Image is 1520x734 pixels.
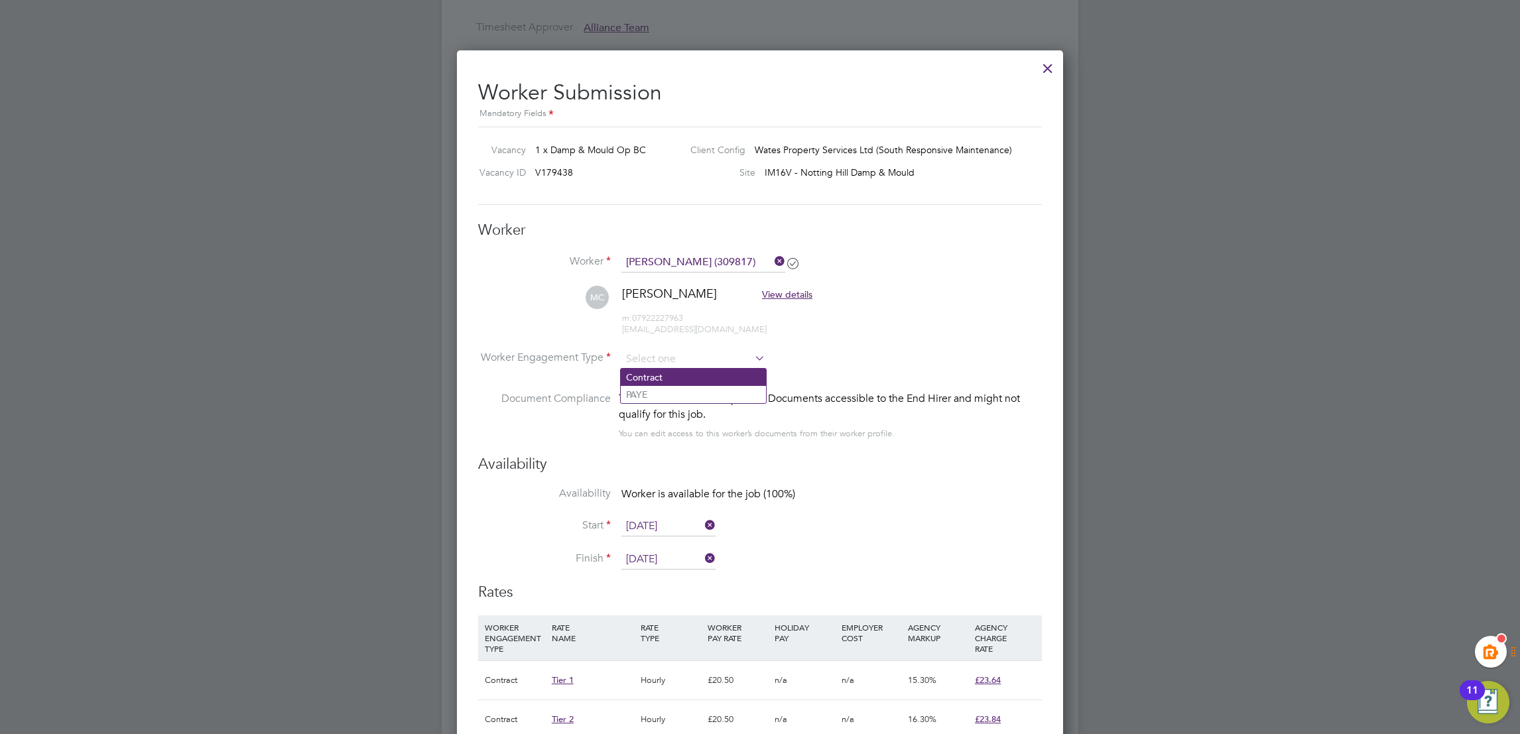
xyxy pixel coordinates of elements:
span: Wates Property Services Ltd (South Responsive Maintenance) [755,144,1012,156]
span: Tier 1 [552,674,574,686]
label: Vacancy ID [473,166,526,178]
div: WORKER ENGAGEMENT TYPE [481,615,548,660]
span: IM16V - Notting Hill Damp & Mould [765,166,915,178]
label: Worker Engagement Type [478,351,611,365]
div: WORKER PAY RATE [704,615,771,650]
span: Tier 2 [552,713,574,725]
div: 11 [1466,690,1478,707]
span: 16.30% [908,713,936,725]
label: Vacancy [473,144,526,156]
div: This worker has no Compliance Documents accessible to the End Hirer and might not qualify for thi... [619,391,1042,422]
label: Worker [478,255,611,269]
h3: Rates [478,583,1042,602]
span: n/a [775,713,787,725]
span: V179438 [535,166,573,178]
span: [EMAIL_ADDRESS][DOMAIN_NAME] [622,324,767,335]
span: n/a [842,674,854,686]
div: £20.50 [704,661,771,700]
span: m: [622,312,632,324]
h3: Availability [478,455,1042,474]
button: Open Resource Center, 11 new notifications [1467,681,1509,723]
h2: Worker Submission [478,69,1042,121]
li: PAYE [621,386,766,403]
div: RATE TYPE [637,615,704,650]
span: n/a [775,674,787,686]
div: RATE NAME [548,615,637,650]
div: Mandatory Fields [478,107,1042,121]
span: View details [762,288,812,300]
div: AGENCY MARKUP [905,615,972,650]
div: EMPLOYER COST [838,615,905,650]
input: Select one [621,349,765,369]
span: £23.84 [975,713,1001,725]
div: You can edit access to this worker’s documents from their worker profile. [619,426,895,442]
span: MC [586,286,609,309]
label: Site [680,166,755,178]
span: [PERSON_NAME] [622,286,717,301]
li: Contract [621,369,766,386]
div: HOLIDAY PAY [771,615,838,650]
span: n/a [842,713,854,725]
label: Start [478,519,611,532]
h3: Worker [478,221,1042,240]
div: Contract [481,661,548,700]
div: AGENCY CHARGE RATE [972,615,1039,660]
label: Document Compliance [478,391,611,439]
span: 07922227963 [622,312,683,324]
label: Client Config [680,144,745,156]
div: Hourly [637,661,704,700]
input: Search for... [621,253,785,273]
input: Select one [621,517,716,536]
label: Availability [478,487,611,501]
input: Select one [621,550,716,570]
label: Finish [478,552,611,566]
span: Worker is available for the job (100%) [621,487,795,501]
span: 15.30% [908,674,936,686]
span: £23.64 [975,674,1001,686]
span: 1 x Damp & Mould Op BC [535,144,646,156]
